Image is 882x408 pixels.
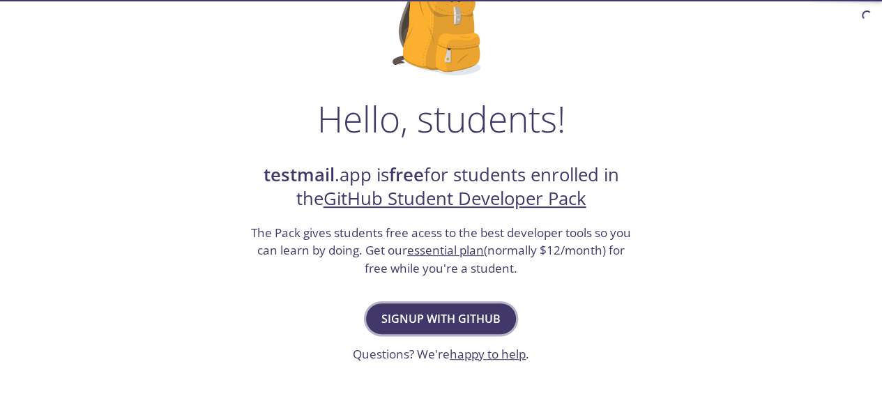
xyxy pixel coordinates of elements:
a: GitHub Student Developer Pack [324,186,586,211]
strong: testmail [264,163,335,187]
strong: free [389,163,424,187]
span: Signup with GitHub [381,309,501,328]
h3: Questions? We're . [353,345,529,363]
h1: Hello, students! [317,98,565,139]
h2: .app is for students enrolled in the [250,163,633,211]
h3: The Pack gives students free acess to the best developer tools so you can learn by doing. Get our... [250,224,633,278]
a: happy to help [450,346,526,362]
button: Signup with GitHub [366,303,516,334]
a: essential plan [407,242,484,258]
